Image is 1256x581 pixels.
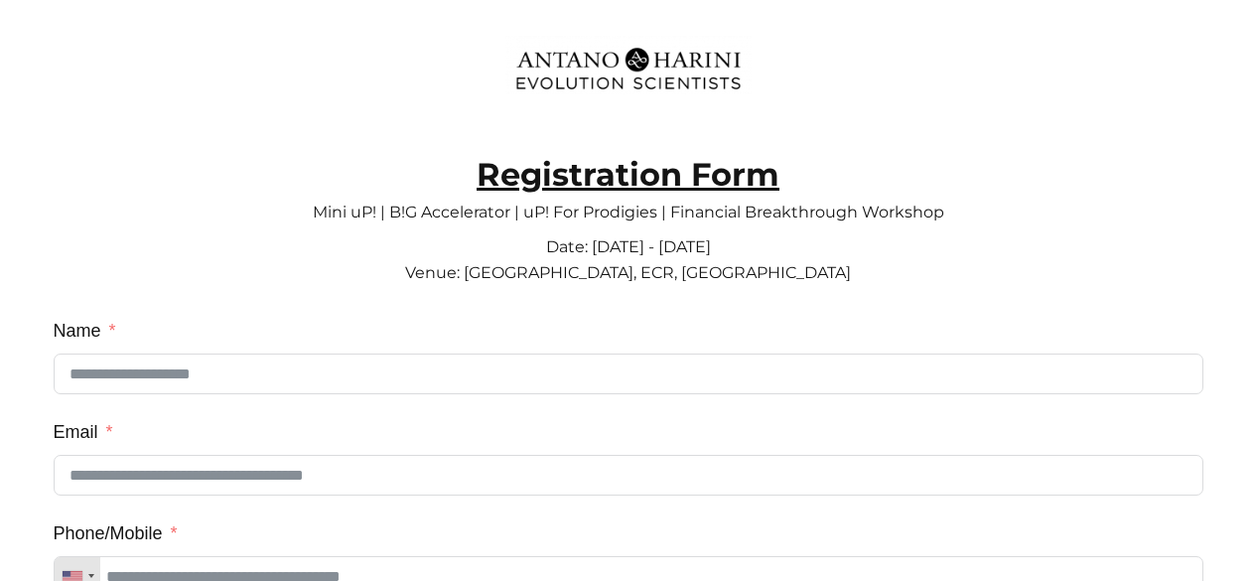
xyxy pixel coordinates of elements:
input: Email [54,455,1203,496]
p: Mini uP! | B!G Accelerator | uP! For Prodigies | Financial Breakthrough Workshop [54,188,1203,218]
strong: Registration Form [477,155,779,194]
label: Name [54,313,116,349]
label: Phone/Mobile [54,515,178,551]
span: Date: [DATE] - [DATE] Venue: [GEOGRAPHIC_DATA], ECR, [GEOGRAPHIC_DATA] [405,237,851,282]
label: Email [54,414,113,450]
img: Evolution-Scientist (2) [505,35,752,102]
